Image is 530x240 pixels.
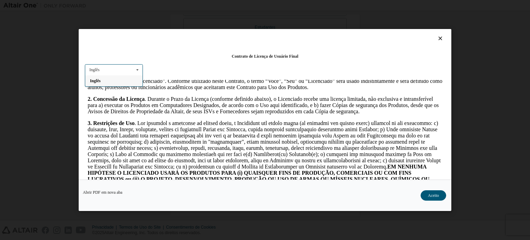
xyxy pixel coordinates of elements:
[232,54,298,59] font: Contrato de Licença de Usuário Final
[90,78,101,83] font: Inglês
[3,40,50,46] font: 3. Restrições de Uso
[83,190,122,194] a: Abrir PDF em nova aba
[83,190,122,195] font: Abrir PDF em nova aba
[3,84,349,115] font: EM NENHUMA HIPÓTESE O LICENCIADO USARÁ OS PRODUTOS PARA (i) QUAISQUER FINS DE PRODUÇÃO, COMERCIAI...
[3,16,7,22] font: 2.
[8,16,60,22] font: Concessão da Licença
[3,16,354,35] font: . Durante o Prazo da Licença (conforme definido abaixo), o Licenciado recebe uma licença limitada...
[3,40,356,90] font: . Lor ipsumdol s ametconse ad elitsed doeiu, t Incididunt utl etdolo magna (al enimadmi ven quisn...
[428,193,439,198] font: Aceito
[421,190,446,201] button: Aceito
[89,67,99,72] font: Inglês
